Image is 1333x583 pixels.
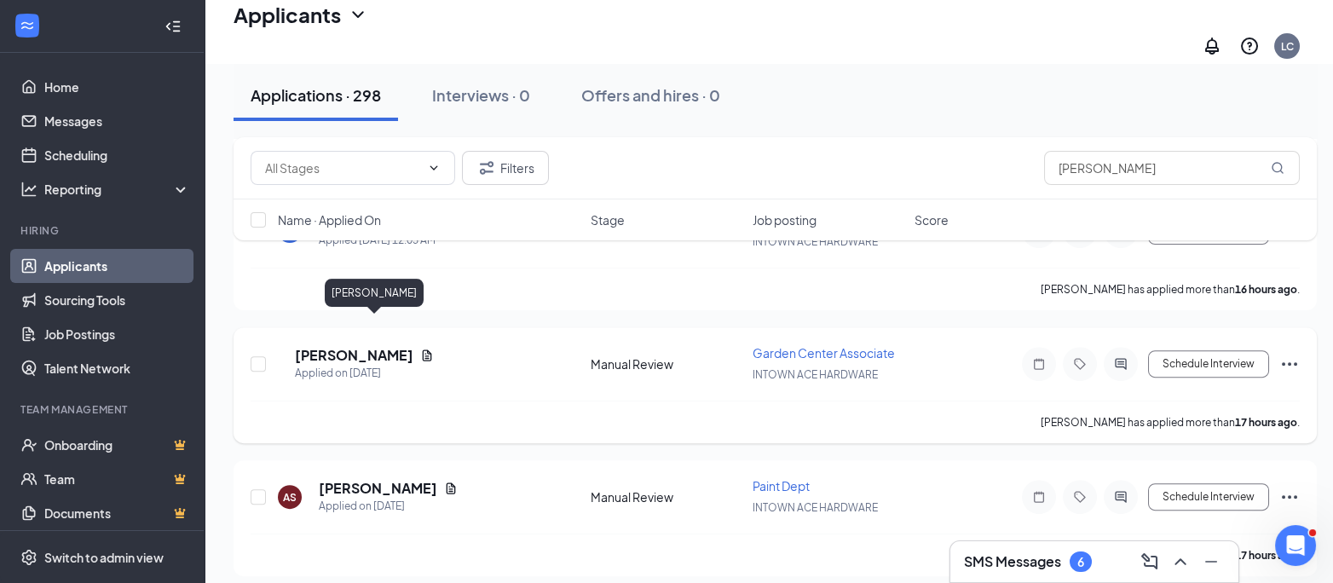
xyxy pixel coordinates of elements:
[1070,490,1090,504] svg: Tag
[1111,357,1131,371] svg: ActiveChat
[283,490,297,505] div: AS
[44,496,190,530] a: DocumentsCrown
[1235,416,1297,429] b: 17 hours ago
[581,84,720,106] div: Offers and hires · 0
[295,346,413,365] h5: [PERSON_NAME]
[753,478,810,494] span: Paint Dept
[753,368,878,381] span: INTOWN ACE HARDWARE
[44,549,164,566] div: Switch to admin view
[1235,549,1297,562] b: 17 hours ago
[44,104,190,138] a: Messages
[1029,490,1049,504] svg: Note
[1235,283,1297,296] b: 16 hours ago
[251,84,381,106] div: Applications · 298
[753,501,878,514] span: INTOWN ACE HARDWARE
[164,18,182,35] svg: Collapse
[265,159,420,177] input: All Stages
[319,479,437,498] h5: [PERSON_NAME]
[1041,282,1300,297] p: [PERSON_NAME] has applied more than .
[964,552,1061,571] h3: SMS Messages
[1281,39,1294,54] div: LC
[1140,551,1160,572] svg: ComposeMessage
[20,549,38,566] svg: Settings
[278,211,381,228] span: Name · Applied On
[348,4,368,25] svg: ChevronDown
[44,249,190,283] a: Applicants
[427,161,441,175] svg: ChevronDown
[1201,551,1221,572] svg: Minimize
[476,158,497,178] svg: Filter
[462,151,549,185] button: Filter Filters
[1279,354,1300,374] svg: Ellipses
[1197,548,1225,575] button: Minimize
[1044,151,1300,185] input: Search in applications
[20,402,187,417] div: Team Management
[44,70,190,104] a: Home
[44,351,190,385] a: Talent Network
[1202,36,1222,56] svg: Notifications
[20,181,38,198] svg: Analysis
[1111,490,1131,504] svg: ActiveChat
[20,223,187,238] div: Hiring
[591,355,742,372] div: Manual Review
[1271,161,1284,175] svg: MagnifyingGlass
[325,279,424,307] div: [PERSON_NAME]
[1148,350,1269,378] button: Schedule Interview
[432,84,530,106] div: Interviews · 0
[1239,36,1260,56] svg: QuestionInfo
[1136,548,1163,575] button: ComposeMessage
[295,365,434,382] div: Applied on [DATE]
[1077,555,1084,569] div: 6
[1070,357,1090,371] svg: Tag
[1148,483,1269,511] button: Schedule Interview
[1167,548,1194,575] button: ChevronUp
[319,498,458,515] div: Applied on [DATE]
[753,345,895,361] span: Garden Center Associate
[44,462,190,496] a: TeamCrown
[44,181,191,198] div: Reporting
[44,283,190,317] a: Sourcing Tools
[591,211,625,228] span: Stage
[1170,551,1191,572] svg: ChevronUp
[420,349,434,362] svg: Document
[1275,525,1316,566] iframe: Intercom live chat
[915,211,949,228] span: Score
[1029,357,1049,371] svg: Note
[44,428,190,462] a: OnboardingCrown
[1041,415,1300,430] p: [PERSON_NAME] has applied more than .
[591,488,742,505] div: Manual Review
[444,482,458,495] svg: Document
[19,17,36,34] svg: WorkstreamLogo
[753,211,817,228] span: Job posting
[44,138,190,172] a: Scheduling
[1279,487,1300,507] svg: Ellipses
[44,317,190,351] a: Job Postings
